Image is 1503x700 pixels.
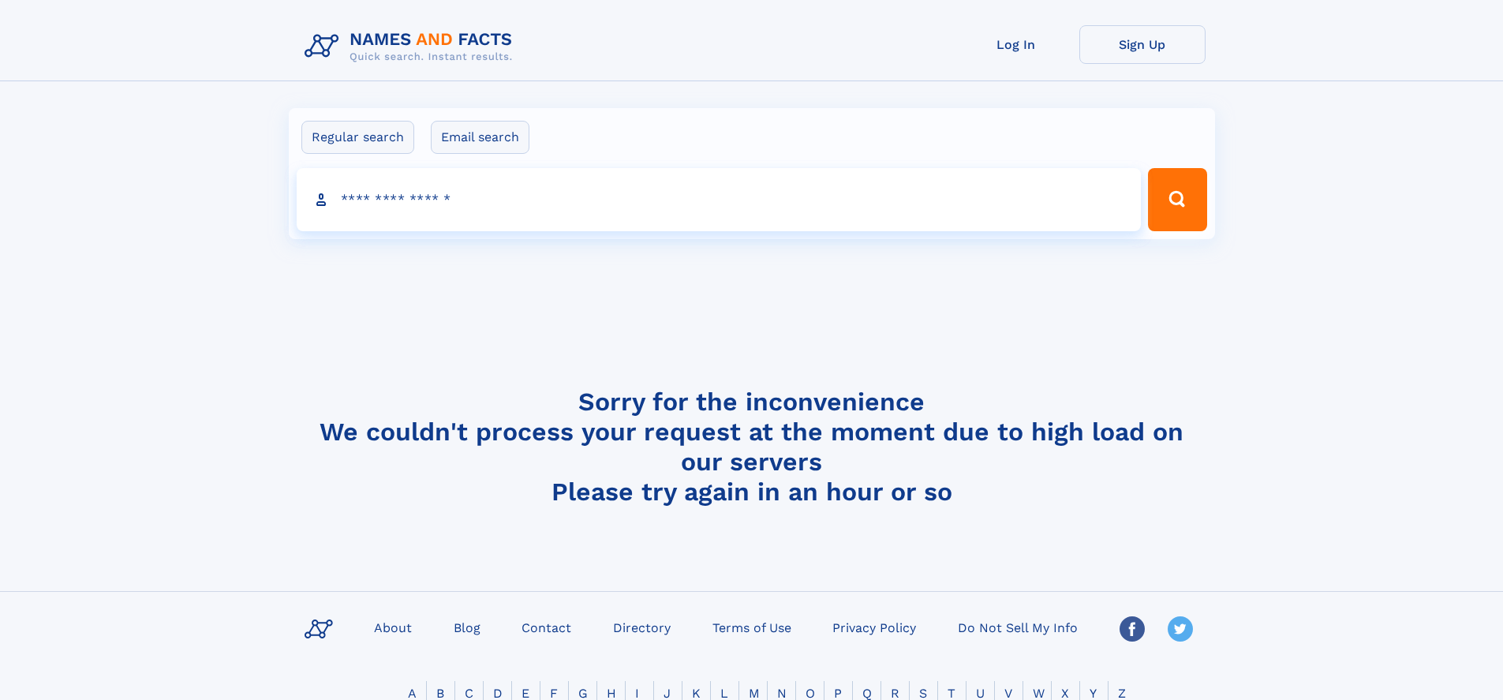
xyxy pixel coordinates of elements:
button: Search Button [1148,168,1206,231]
input: search input [297,168,1142,231]
a: Sign Up [1079,25,1206,64]
label: Email search [431,121,529,154]
a: Directory [607,616,677,638]
h4: Sorry for the inconvenience We couldn't process your request at the moment due to high load on ou... [298,387,1206,507]
a: Privacy Policy [826,616,922,638]
a: Blog [447,616,487,638]
img: Twitter [1168,616,1193,642]
a: Contact [515,616,578,638]
img: Facebook [1120,616,1145,642]
a: Log In [953,25,1079,64]
a: About [368,616,418,638]
a: Do Not Sell My Info [952,616,1084,638]
label: Regular search [301,121,414,154]
a: Terms of Use [706,616,798,638]
img: Logo Names and Facts [298,25,525,68]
